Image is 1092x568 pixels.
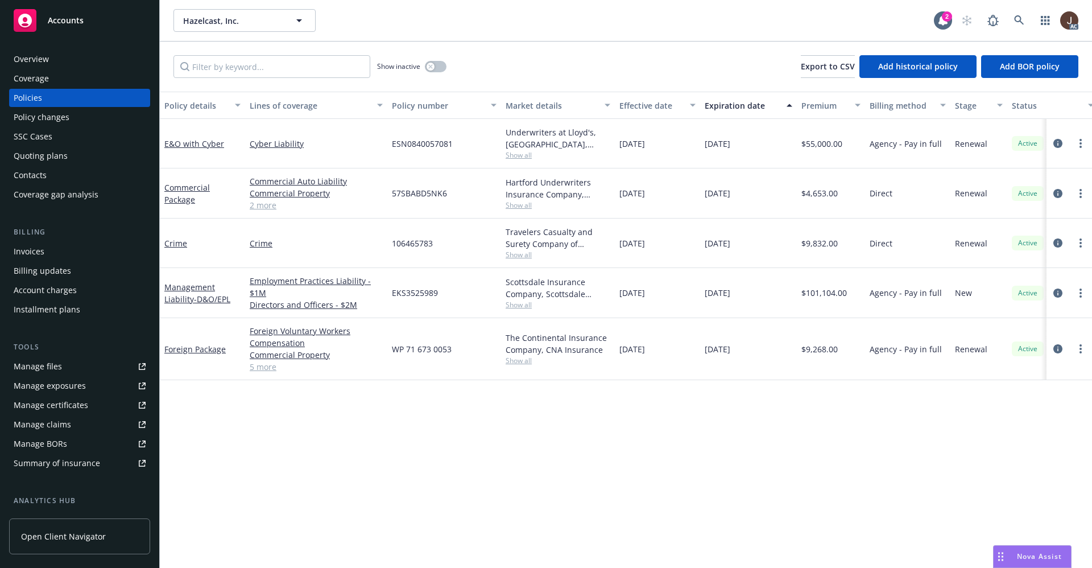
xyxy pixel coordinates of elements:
span: 106465783 [392,237,433,249]
button: Premium [797,92,865,119]
div: Account charges [14,281,77,299]
div: Travelers Casualty and Surety Company of America, Travelers Insurance [506,226,610,250]
span: Renewal [955,237,987,249]
div: Installment plans [14,301,80,319]
a: Foreign Voluntary Workers Compensation [250,325,383,349]
button: Add BOR policy [981,55,1078,78]
span: 57SBABD5NK6 [392,187,447,199]
div: Policy details [164,100,228,112]
span: Active [1016,288,1039,298]
div: Manage certificates [14,396,88,414]
button: Nova Assist [993,545,1072,568]
span: [DATE] [705,343,730,355]
span: [DATE] [705,187,730,199]
span: [DATE] [619,343,645,355]
a: E&O with Cyber [164,138,224,149]
div: Manage claims [14,415,71,434]
button: Expiration date [700,92,797,119]
span: - D&O/EPL [194,294,230,304]
a: Employment Practices Liability - $1M [250,275,383,299]
button: Billing method [865,92,950,119]
a: Summary of insurance [9,454,150,472]
span: Active [1016,138,1039,149]
input: Filter by keyword... [173,55,370,78]
span: Direct [870,237,892,249]
span: Renewal [955,187,987,199]
span: Add BOR policy [1000,61,1060,72]
span: [DATE] [619,287,645,299]
span: Show all [506,356,610,365]
a: more [1074,187,1087,200]
div: Summary of insurance [14,454,100,472]
span: Accounts [48,16,84,25]
a: Invoices [9,242,150,261]
a: Crime [164,238,187,249]
span: Export to CSV [801,61,855,72]
span: Hazelcast, Inc. [183,15,282,27]
div: Analytics hub [9,495,150,507]
a: Report a Bug [982,9,1004,32]
span: Active [1016,238,1039,248]
div: Coverage [14,69,49,88]
span: WP 71 673 0053 [392,343,452,355]
span: Direct [870,187,892,199]
div: Coverage gap analysis [14,186,98,204]
div: Status [1012,100,1081,112]
div: Policy changes [14,108,69,126]
a: 5 more [250,361,383,373]
button: Policy number [387,92,501,119]
a: Start snowing [955,9,978,32]
span: $4,653.00 [801,187,838,199]
div: Billing [9,227,150,238]
div: SSC Cases [14,127,52,146]
a: more [1074,236,1087,250]
a: circleInformation [1051,236,1065,250]
a: Directors and Officers - $2M [250,299,383,311]
div: Manage exposures [14,377,86,395]
div: Billing method [870,100,933,112]
div: 2 [942,11,952,22]
img: photo [1060,11,1078,30]
a: Commercial Auto Liability [250,175,383,187]
a: Cyber Liability [250,138,383,150]
div: Stage [955,100,990,112]
div: Quoting plans [14,147,68,165]
a: Coverage gap analysis [9,186,150,204]
div: Billing updates [14,262,71,280]
span: Active [1016,188,1039,199]
span: Agency - Pay in full [870,138,942,150]
div: Policy number [392,100,484,112]
a: Foreign Package [164,344,226,355]
a: Contacts [9,166,150,184]
div: Underwriters at Lloyd's, [GEOGRAPHIC_DATA], [PERSON_NAME] of London, CRC Group [506,126,610,150]
a: circleInformation [1051,187,1065,200]
span: New [955,287,972,299]
div: Lines of coverage [250,100,370,112]
button: Export to CSV [801,55,855,78]
div: Policies [14,89,42,107]
span: Agency - Pay in full [870,287,942,299]
span: $9,268.00 [801,343,838,355]
span: [DATE] [619,237,645,249]
a: more [1074,286,1087,300]
span: Agency - Pay in full [870,343,942,355]
a: SSC Cases [9,127,150,146]
a: Policies [9,89,150,107]
a: Manage exposures [9,377,150,395]
span: $9,832.00 [801,237,838,249]
button: Lines of coverage [245,92,387,119]
a: Installment plans [9,301,150,319]
div: Premium [801,100,848,112]
span: Open Client Navigator [21,530,106,542]
a: Manage claims [9,415,150,434]
span: Renewal [955,138,987,150]
a: Accounts [9,5,150,36]
span: EKS3525989 [392,287,438,299]
button: Market details [501,92,615,119]
a: Billing updates [9,262,150,280]
a: Quoting plans [9,147,150,165]
div: Scottsdale Insurance Company, Scottsdale Insurance Company (Nationwide), E-Risk Services, CRC Group [506,276,610,300]
a: 2 more [250,199,383,211]
a: Commercial Package [164,182,210,205]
